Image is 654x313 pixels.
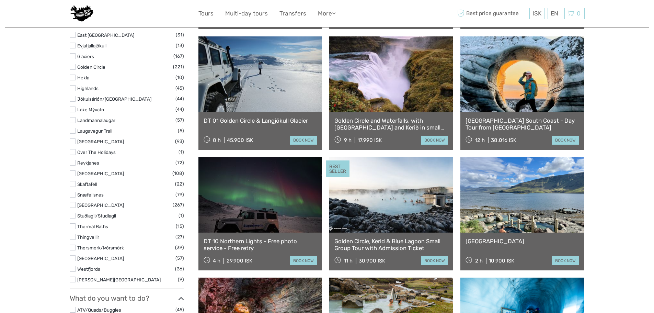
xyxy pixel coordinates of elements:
span: (79) [175,191,184,199]
div: EN [548,8,561,19]
a: Thorsmork/Þórsmörk [77,245,124,250]
a: Thermal Baths [77,224,108,229]
a: DT 01 Golden Circle & Langjökull Glacier [204,117,317,124]
div: 45.900 ISK [227,137,253,143]
a: ATV/Quads/Buggies [77,307,121,313]
a: Laugavegur Trail [77,128,112,134]
a: Over The Holidays [77,149,116,155]
a: [GEOGRAPHIC_DATA] [77,139,124,144]
a: Stuðlagil/Studlagil [77,213,116,219]
a: Tours [198,9,214,19]
span: (1) [179,212,184,220]
a: [GEOGRAPHIC_DATA] [466,238,579,245]
a: Thingvellir [77,234,99,240]
span: 2 h [475,258,483,264]
span: 4 h [213,258,220,264]
span: (93) [175,137,184,145]
span: (57) [175,254,184,262]
a: book now [421,136,448,145]
span: (108) [172,169,184,177]
a: book now [552,136,579,145]
div: 30.900 ISK [359,258,385,264]
a: Jökulsárlón/[GEOGRAPHIC_DATA] [77,96,151,102]
span: 0 [576,10,582,17]
span: (167) [173,52,184,60]
span: ISK [532,10,541,17]
a: book now [552,256,579,265]
span: 11 h [344,258,353,264]
span: Best price guarantee [456,8,528,19]
a: East [GEOGRAPHIC_DATA] [77,32,134,38]
a: Glaciers [77,54,94,59]
span: 9 h [344,137,352,143]
span: (10) [175,74,184,81]
a: [GEOGRAPHIC_DATA] [77,256,124,261]
a: Landmannalaugar [77,118,115,123]
a: Golden Circle [77,64,105,70]
span: (9) [178,276,184,283]
a: book now [290,256,317,265]
a: Eyjafjallajökull [77,43,106,48]
span: (22) [175,180,184,188]
a: Golden Circle and Waterfalls, with [GEOGRAPHIC_DATA] and Kerið in small group [334,117,448,131]
div: BEST SELLER [326,160,349,178]
a: book now [421,256,448,265]
span: (27) [175,233,184,241]
a: [GEOGRAPHIC_DATA] South Coast - Day Tour from [GEOGRAPHIC_DATA] [466,117,579,131]
a: More [318,9,336,19]
a: Golden Circle, Kerid & Blue Lagoon Small Group Tour with Admission Ticket [334,238,448,252]
span: (57) [175,116,184,124]
p: We're away right now. Please check back later! [10,12,78,18]
span: 8 h [213,137,221,143]
a: book now [290,136,317,145]
a: Reykjanes [77,160,99,166]
a: Transfers [279,9,306,19]
span: (44) [175,95,184,103]
div: 17.990 ISK [358,137,382,143]
a: [GEOGRAPHIC_DATA] [77,202,124,208]
span: (44) [175,105,184,113]
div: 10.900 ISK [489,258,514,264]
span: (5) [178,127,184,135]
span: (1) [179,148,184,156]
span: (31) [176,31,184,39]
a: Multi-day tours [225,9,268,19]
div: 29.900 ISK [227,258,252,264]
a: Highlands [77,86,99,91]
span: (39) [175,244,184,251]
span: (15) [176,222,184,230]
span: (267) [173,201,184,209]
a: Skaftafell [77,181,97,187]
span: (13) [176,42,184,49]
span: (45) [175,84,184,92]
span: (72) [175,159,184,167]
a: Snæfellsnes [77,192,104,198]
img: 2347-e0530006-311c-4fac-beea-9f6cd962ece2_logo_small.jpg [70,5,93,22]
a: Lake Mývatn [77,107,104,112]
button: Open LiveChat chat widget [79,11,87,19]
a: Westfjords [77,266,100,272]
div: 38.016 ISK [491,137,516,143]
a: Hekla [77,75,89,80]
a: [PERSON_NAME][GEOGRAPHIC_DATA] [77,277,161,282]
span: 12 h [475,137,485,143]
span: (221) [173,63,184,71]
span: (36) [175,265,184,273]
a: DT 10 Northern Lights - Free photo service - Free retry [204,238,317,252]
h3: What do you want to do? [70,294,184,302]
a: [GEOGRAPHIC_DATA] [77,171,124,176]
